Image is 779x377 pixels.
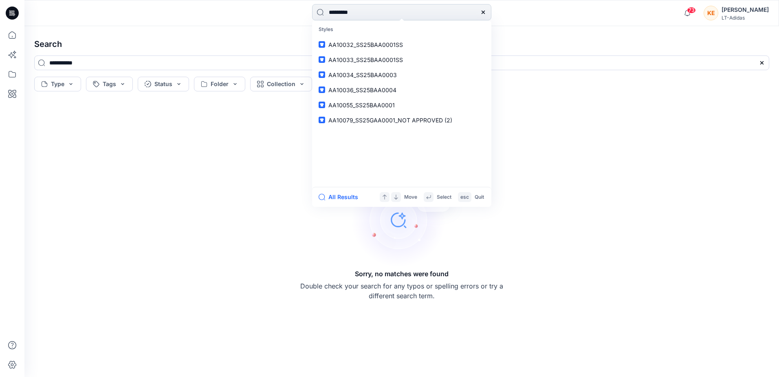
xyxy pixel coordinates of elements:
h5: Sorry, no matches were found [355,269,449,279]
p: esc [460,193,469,202]
img: Sorry, no matches were found [351,171,465,269]
p: Styles [314,22,490,37]
span: AA10034_SS25BAA0003 [328,71,397,78]
span: AA10036_SS25BAA0004 [328,86,396,93]
span: 73 [687,7,696,13]
button: Type [34,77,81,91]
p: Double check your search for any typos or spelling errors or try a different search term. [300,281,504,301]
a: AA10033_SS25BAA0001SS [314,52,490,67]
h4: Search [28,33,776,55]
button: All Results [319,192,363,202]
div: [PERSON_NAME] [722,5,769,15]
p: Quit [475,193,484,202]
p: Select [437,193,451,202]
a: AA10055_SS25BAA0001 [314,98,490,113]
button: Folder [194,77,245,91]
span: AA10033_SS25BAA0001SS [328,56,403,63]
div: KE [704,6,718,20]
button: Status [138,77,189,91]
a: AA10036_SS25BAA0004 [314,82,490,98]
button: Collection [250,77,312,91]
span: AA10079_SS25GAA0001_NOT APPROVED (2) [328,117,452,124]
span: AA10032_SS25BAA0001SS [328,41,403,48]
div: LT-Adidas [722,15,769,21]
a: AA10034_SS25BAA0003 [314,67,490,82]
a: AA10032_SS25BAA0001SS [314,37,490,52]
a: AA10079_SS25GAA0001_NOT APPROVED (2) [314,113,490,128]
span: AA10055_SS25BAA0001 [328,102,395,109]
p: Move [404,193,417,202]
button: Tags [86,77,133,91]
